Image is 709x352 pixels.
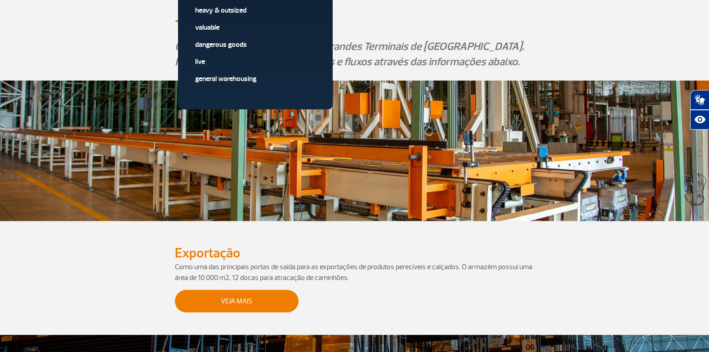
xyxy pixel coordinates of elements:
[690,90,709,110] button: Abrir tradutor de língua de sinais.
[690,110,709,130] button: Abrir recursos assistivos.
[195,23,316,32] a: Valuable
[175,19,535,34] h1: Terminais
[175,245,535,262] h2: Exportação
[195,40,316,50] a: Dangerous Goods
[195,74,316,84] a: General Warehousing
[195,57,316,67] a: Live
[175,290,299,312] a: Veja Mais
[195,5,316,15] a: Heavy & Outsized
[690,90,709,130] div: Plugin de acessibilidade da Hand Talk.
[175,262,535,283] p: Como uma das principais portas de saída para as exportações de produtos perecíveis e calçados. O ...
[175,39,535,69] p: O [GEOGRAPHIC_DATA] possui 3 grandes Terminais de [GEOGRAPHIC_DATA]. Pesquise sobre processos, no...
